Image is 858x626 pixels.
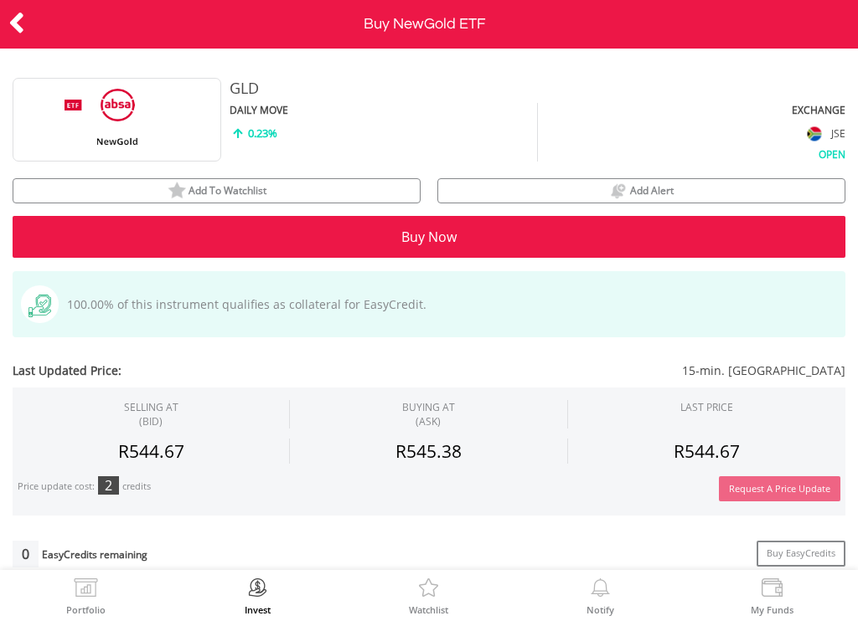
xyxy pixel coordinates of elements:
span: 100.00% of this instrument qualifies as collateral for EasyCredit. [59,296,426,312]
label: Notify [587,605,614,614]
button: watchlist Add To Watchlist [13,178,421,203]
span: BUYING AT [402,400,455,428]
button: Buy Now [13,216,845,258]
div: LAST PRICE [680,400,733,414]
div: OPEN [538,145,845,162]
img: EQU.ZA.GLD.png [54,78,179,162]
img: View Funds [759,578,785,602]
span: JSE [831,126,845,141]
img: flag [808,126,822,141]
span: Add Alert [630,183,674,198]
img: Watchlist [416,578,442,602]
div: GLD [230,78,692,100]
div: credits [122,480,151,493]
button: price alerts bell Add Alert [437,178,845,203]
label: Portfolio [66,605,106,614]
a: My Funds [751,578,793,614]
div: 2 [98,476,119,495]
img: View Portfolio [73,578,99,602]
span: R544.67 [118,439,184,463]
div: SELLING AT [124,400,178,428]
label: My Funds [751,605,793,614]
div: Price update cost: [18,480,95,493]
div: DAILY MOVE [230,103,538,117]
img: View Notifications [587,578,613,602]
img: Invest Now [245,578,271,602]
img: collateral-qualifying-green.svg [28,295,51,317]
a: Portfolio [66,578,106,614]
div: 0 [13,541,39,567]
span: Add To Watchlist [189,183,266,198]
a: Buy EasyCredits [757,541,845,567]
span: Last Updated Price: [13,362,359,379]
span: (BID) [124,414,178,428]
label: Watchlist [409,605,448,614]
a: Watchlist [409,578,448,614]
div: EasyCredits remaining [42,549,147,563]
button: Request A Price Update [719,476,840,502]
span: 0.23% [248,126,277,141]
a: Invest [245,578,271,614]
img: price alerts bell [609,182,628,200]
label: Invest [245,605,271,614]
span: R544.67 [674,439,740,463]
span: (ASK) [402,414,455,428]
div: EXCHANGE [538,103,845,117]
a: Notify [587,578,614,614]
span: R545.38 [395,439,462,463]
span: 15-min. [GEOGRAPHIC_DATA] [359,362,845,379]
img: watchlist [168,182,186,200]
